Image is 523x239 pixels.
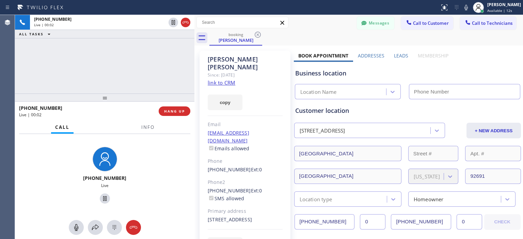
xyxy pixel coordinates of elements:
[457,214,482,229] input: Ext. 2
[294,169,401,184] input: City
[391,214,451,229] input: Phone Number 2
[210,32,261,37] div: booking
[51,121,74,134] button: Call
[100,193,110,204] button: Hold Customer
[251,187,262,194] span: Ext: 0
[181,18,190,27] button: Hang up
[466,123,521,138] button: + NEW ADDRESS
[208,95,242,110] button: copy
[465,146,521,161] input: Apt. #
[208,216,283,224] div: [STREET_ADDRESS]
[126,220,141,235] button: Hang up
[210,30,261,45] div: Kevin Sadeghian
[295,214,355,229] input: Phone Number
[294,146,401,161] input: Address
[69,220,84,235] button: Mute
[34,22,54,27] span: Live | 00:02
[19,105,62,111] span: [PHONE_NUMBER]
[401,17,453,30] button: Call to Customer
[300,88,337,96] div: Location Name
[55,124,69,130] span: Call
[208,121,283,129] div: Email
[169,18,178,27] button: Hold Customer
[487,2,521,7] div: [PERSON_NAME]
[413,20,449,26] span: Call to Customer
[472,20,512,26] span: Call to Technicians
[208,207,283,215] div: Primary address
[484,214,521,230] button: CHECK
[414,195,444,203] div: Homeowner
[209,146,213,150] input: Emails allowed
[208,166,251,173] a: [PHONE_NUMBER]
[251,166,262,173] span: Ext: 0
[208,187,251,194] a: [PHONE_NUMBER]
[164,109,185,114] span: HANG UP
[208,55,283,71] div: [PERSON_NAME] [PERSON_NAME]
[208,71,283,79] div: Since: [DATE]
[394,52,408,59] label: Leads
[408,146,459,161] input: Street #
[461,3,471,12] button: Mute
[300,195,332,203] div: Location type
[208,130,249,144] a: [EMAIL_ADDRESS][DOMAIN_NAME]
[208,178,283,186] div: Phone2
[107,220,122,235] button: Open dialpad
[137,121,159,134] button: Info
[19,32,44,36] span: ALL TASKS
[360,214,385,229] input: Ext.
[34,16,72,22] span: [PHONE_NUMBER]
[208,157,283,165] div: Phone
[208,79,235,86] a: link to CRM
[298,52,348,59] label: Book Appointment
[357,17,394,30] button: Messages
[409,84,520,99] input: Phone Number
[141,124,155,130] span: Info
[487,8,512,13] span: Available | 12s
[295,69,520,78] div: Business location
[210,37,261,43] div: [PERSON_NAME]
[19,112,42,118] span: Live | 00:02
[83,175,126,181] span: [PHONE_NUMBER]
[209,196,213,200] input: SMS allowed
[295,106,520,115] div: Customer location
[418,52,448,59] label: Membership
[460,17,516,30] button: Call to Technicians
[159,106,190,116] button: HANG UP
[208,145,250,152] label: Emails allowed
[465,169,521,184] input: ZIP
[208,195,244,202] label: SMS allowed
[300,127,345,135] div: [STREET_ADDRESS]
[15,30,57,38] button: ALL TASKS
[358,52,384,59] label: Addresses
[101,183,109,188] span: Live
[197,17,288,28] input: Search
[88,220,103,235] button: Open directory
